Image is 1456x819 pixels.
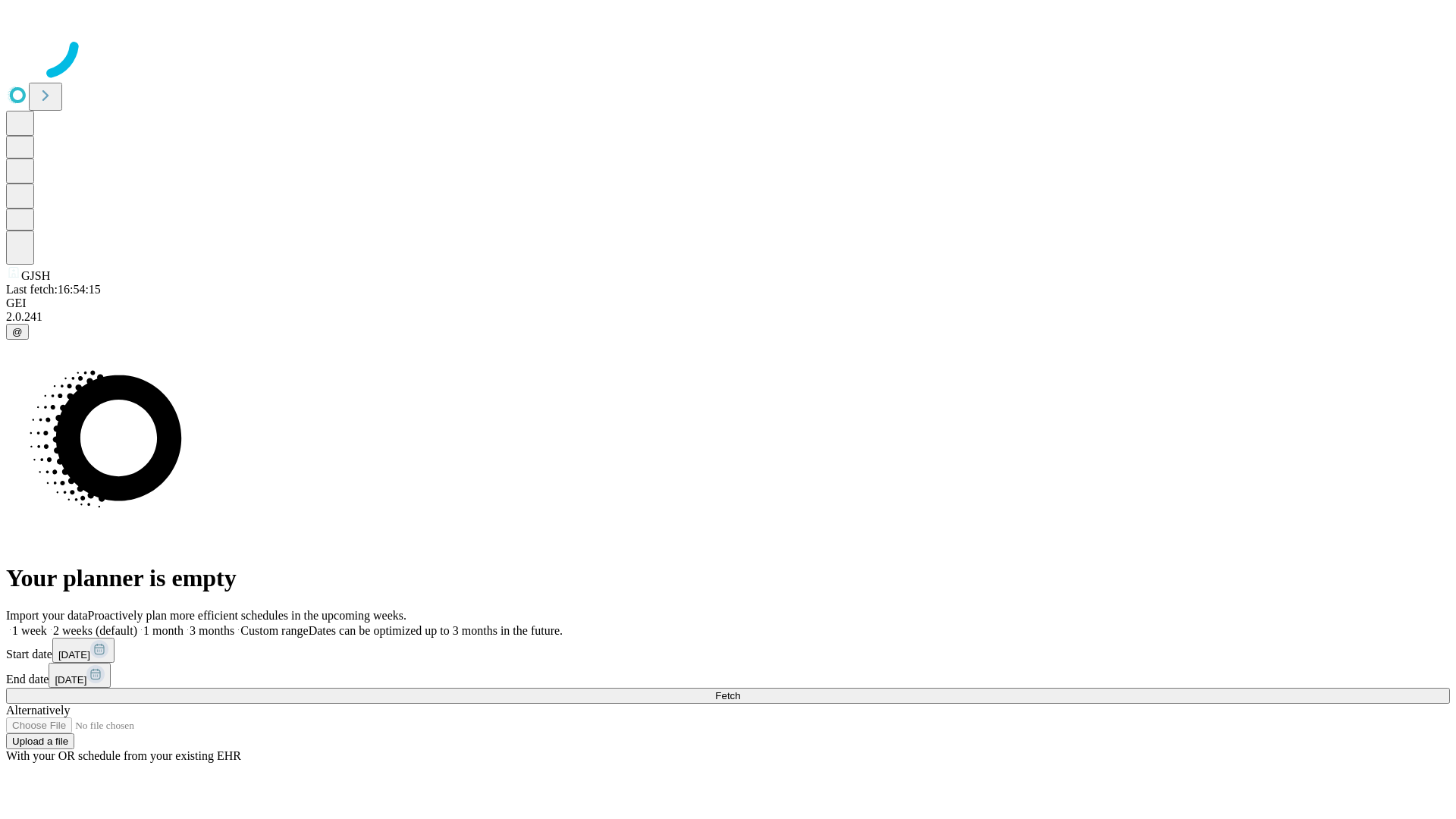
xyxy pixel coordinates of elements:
[309,624,563,637] span: Dates can be optimized up to 3 months in the future.
[6,688,1450,704] button: Fetch
[6,564,1450,592] h1: Your planner is empty
[53,624,137,637] span: 2 weeks (default)
[6,663,1450,688] div: End date
[715,690,740,701] span: Fetch
[6,609,88,622] span: Import your data
[12,326,23,337] span: @
[12,624,47,637] span: 1 week
[143,624,184,637] span: 1 month
[88,609,406,622] span: Proactively plan more efficient schedules in the upcoming weeks.
[240,624,308,637] span: Custom range
[49,663,111,688] button: [DATE]
[6,638,1450,663] div: Start date
[6,283,101,296] span: Last fetch: 16:54:15
[55,674,86,686] span: [DATE]
[6,733,74,749] button: Upload a file
[58,649,90,661] span: [DATE]
[52,638,115,663] button: [DATE]
[6,749,241,762] span: With your OR schedule from your existing EHR
[190,624,234,637] span: 3 months
[6,310,1450,324] div: 2.0.241
[6,704,70,717] span: Alternatively
[6,324,29,340] button: @
[21,269,50,282] span: GJSH
[6,297,1450,310] div: GEI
